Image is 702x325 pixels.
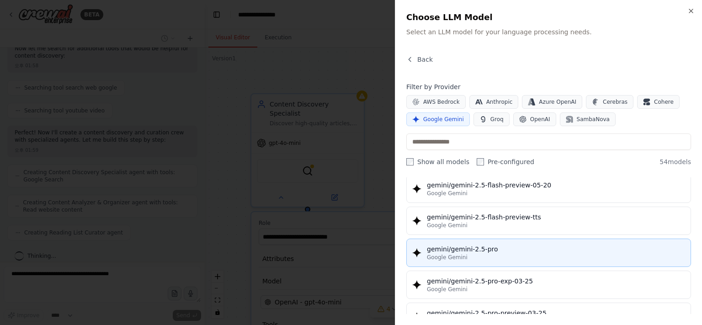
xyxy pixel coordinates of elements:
button: Cohere [637,95,680,109]
span: Google Gemini [427,190,468,197]
span: AWS Bedrock [423,98,460,106]
button: Google Gemini [406,112,470,126]
input: Show all models [406,158,414,165]
h2: Choose LLM Model [406,11,691,24]
span: Google Gemini [427,286,468,293]
button: Back [406,55,433,64]
span: SambaNova [577,116,610,123]
label: Pre-configured [477,157,534,166]
h4: Filter by Provider [406,82,691,91]
button: gemini/gemini-2.5-flash-preview-ttsGoogle Gemini [406,207,691,235]
span: 54 models [659,157,691,166]
button: gemini/gemini-2.5-proGoogle Gemini [406,239,691,267]
span: OpenAI [530,116,550,123]
button: Cerebras [586,95,633,109]
div: gemini/gemini-2.5-pro [427,245,685,254]
p: Select an LLM model for your language processing needs. [406,27,691,37]
span: Anthropic [486,98,513,106]
span: Back [417,55,433,64]
input: Pre-configured [477,158,484,165]
button: Groq [473,112,510,126]
span: Groq [490,116,504,123]
button: SambaNova [560,112,616,126]
span: Google Gemini [423,116,464,123]
div: gemini/gemini-2.5-flash-preview-tts [427,213,685,222]
div: gemini/gemini-2.5-pro-exp-03-25 [427,277,685,286]
span: Cohere [654,98,674,106]
button: OpenAI [513,112,556,126]
button: gemini/gemini-2.5-pro-exp-03-25Google Gemini [406,271,691,299]
button: Azure OpenAI [522,95,582,109]
button: gemini/gemini-2.5-flash-preview-05-20Google Gemini [406,175,691,203]
span: Azure OpenAI [539,98,576,106]
div: gemini/gemini-2.5-flash-preview-05-20 [427,181,685,190]
span: Google Gemini [427,254,468,261]
div: gemini/gemini-2.5-pro-preview-03-25 [427,309,685,318]
label: Show all models [406,157,469,166]
button: Anthropic [469,95,519,109]
span: Cerebras [603,98,628,106]
span: Google Gemini [427,222,468,229]
button: AWS Bedrock [406,95,466,109]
